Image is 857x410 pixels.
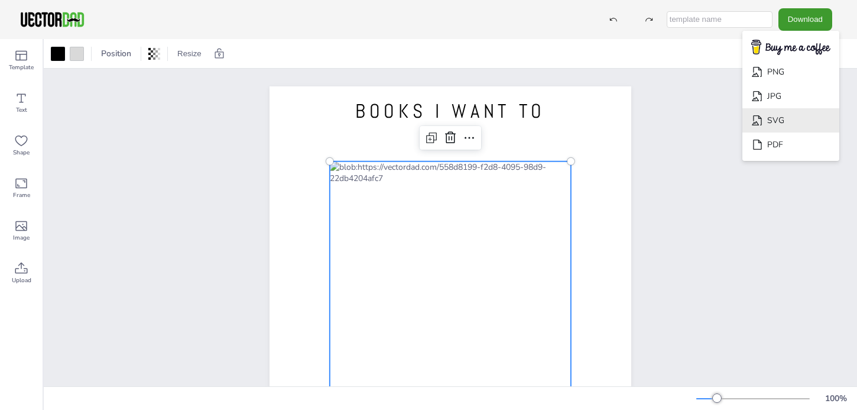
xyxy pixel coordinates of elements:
img: VectorDad-1.png [19,11,86,28]
li: PNG [742,60,839,84]
button: Download [778,8,832,30]
span: Template [9,63,34,72]
span: Upload [12,276,31,285]
span: Position [99,48,134,59]
span: Text [16,105,27,115]
span: Frame [13,191,30,200]
span: Shape [13,148,30,157]
li: SVG [742,108,839,133]
img: buymecoffee.png [744,36,838,59]
span: BOOKS I WANT TO READ [355,99,546,151]
li: PDF [742,133,839,157]
div: 100 % [822,393,850,404]
span: Image [13,233,30,243]
input: template name [667,11,772,28]
button: Resize [173,44,206,63]
ul: Download [742,31,839,162]
li: JPG [742,84,839,108]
